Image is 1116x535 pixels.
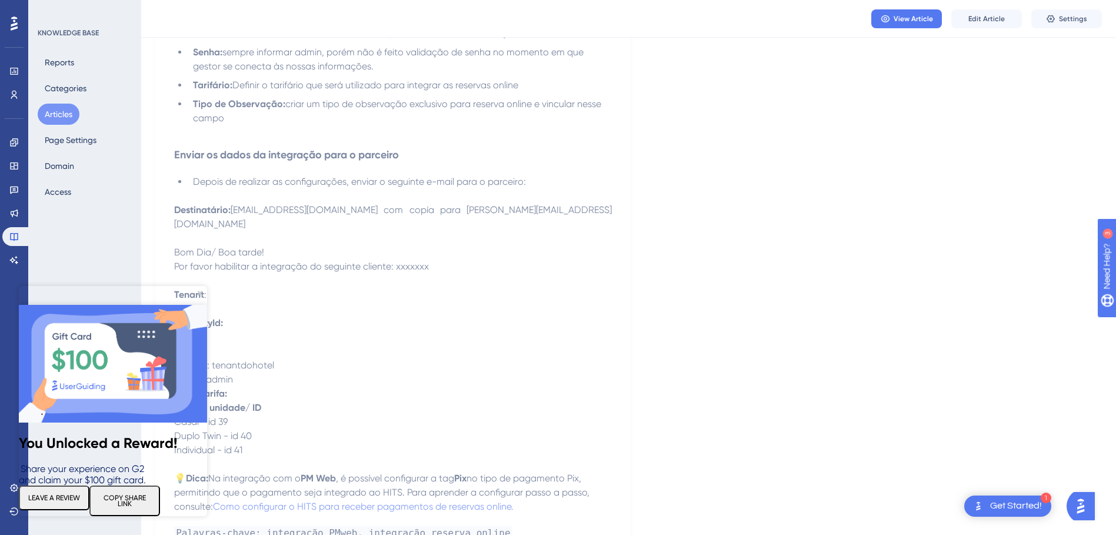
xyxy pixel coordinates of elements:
span: sempre informar admin, porém não é feito validação de senha no momento em que gestor se conecta à... [193,46,588,72]
button: Edit Article [951,9,1022,28]
strong: Tipo de unidade/ ID [174,402,261,413]
span: Share your experience on G2 [2,177,125,188]
span: Depois de realizar as configurações, enviar o seguinte e-mail para o parceiro: [193,176,526,187]
span: , é possível configurar a tag [336,473,454,484]
span: : tenantdohotel [207,360,274,371]
strong: Tipo de Observação: [193,98,285,109]
span: Need Help? [28,3,74,17]
div: Get Started! [990,500,1042,513]
span: Individual - id 41 [174,444,242,456]
span: no tipo de pagamento Pix, permitindo que o pagamento seja integrado ao HITS. Para aprender a conf... [174,473,592,512]
strong: PM Web [301,473,336,484]
span: Settings [1059,14,1087,24]
span: Definir o tarifário que será utilizado para integrar as reservas online [232,79,518,91]
span: Na integração com o [208,473,301,484]
div: KNOWLEDGE BASE [38,28,99,38]
span: [EMAIL_ADDRESS][DOMAIN_NAME] com copía para [PERSON_NAME][EMAIL_ADDRESS][DOMAIN_NAME] [174,204,612,230]
div: Open Get Started! checklist, remaining modules: 1 [964,496,1051,517]
strong: Pix [454,473,467,484]
button: Domain [38,155,81,177]
a: Como configurar o HITS para receber pagamentos de reservas online. [213,501,514,512]
span: criar um tipo de observação exclusivo para reserva online e vincular nesse campo [193,98,604,124]
span: Edit Article [968,14,1005,24]
img: launcher-image-alternative-text [971,499,985,513]
strong: Enviar os dados da integração para o parceiro [174,148,399,161]
strong: Usuário: [193,28,228,39]
span: : admin [201,374,233,385]
button: Articles [38,104,79,125]
button: Settings [1031,9,1102,28]
span: Por favor habilitar a integração do seguinte cliente: xxxxxxx [174,261,429,272]
button: Categories [38,78,94,99]
iframe: UserGuiding AI Assistant Launcher [1067,489,1102,524]
button: View Article [871,9,942,28]
div: 1 [1041,493,1051,503]
button: Page Settings [38,129,104,151]
strong: Tarifário: [193,79,232,91]
span: Informar o nome do tenant do cliente, nesse caso seria academy. [228,28,509,39]
span: Duplo Twin - id 40 [174,430,252,441]
span: View Article [894,14,933,24]
button: COPY SHARE LINK [71,200,141,230]
div: 3 [82,6,85,15]
span: Bom Dia/ Boa tarde! [174,247,264,258]
strong: Destinatário: [174,204,231,215]
strong: Senha: [193,46,222,58]
button: Reports [38,52,81,73]
button: Access [38,181,78,202]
